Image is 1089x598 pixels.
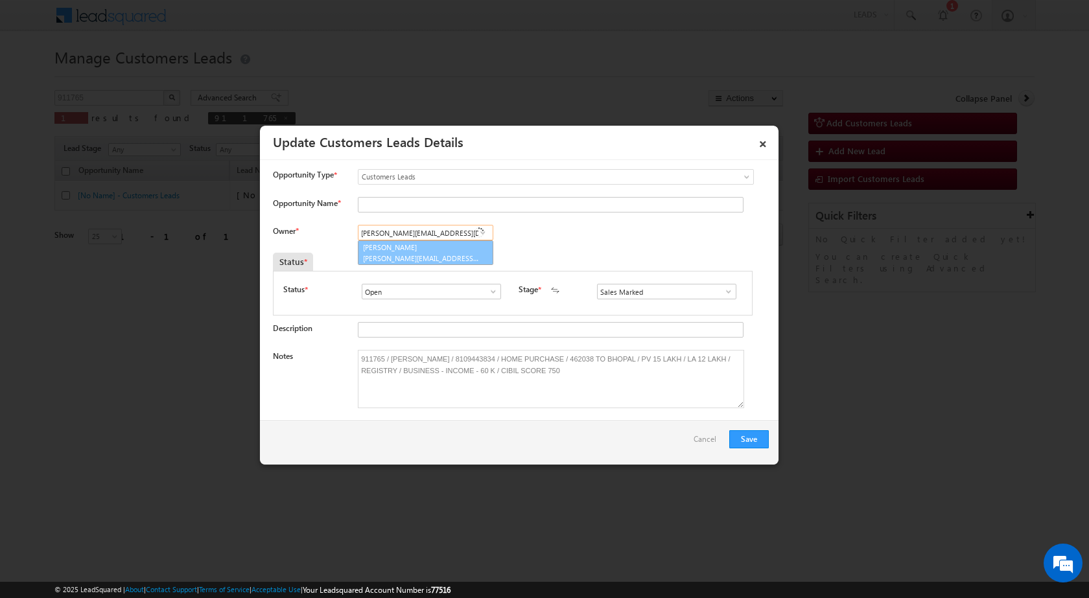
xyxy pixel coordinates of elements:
[273,132,463,150] a: Update Customers Leads Details
[694,430,723,455] a: Cancel
[273,169,334,181] span: Opportunity Type
[213,6,244,38] div: Minimize live chat window
[273,253,313,271] div: Status
[358,169,754,185] a: Customers Leads
[358,225,493,240] input: Type to Search
[17,120,237,388] textarea: Type your message and hit 'Enter'
[146,585,197,593] a: Contact Support
[273,226,298,236] label: Owner
[273,198,340,208] label: Opportunity Name
[67,68,218,85] div: Chat with us now
[125,585,144,593] a: About
[22,68,54,85] img: d_60004797649_company_0_60004797649
[199,585,250,593] a: Terms of Service
[482,285,498,298] a: Show All Items
[273,323,312,333] label: Description
[54,584,451,596] span: © 2025 LeadSquared | | | | |
[752,130,774,153] a: ×
[362,284,501,299] input: Type to Search
[431,585,451,595] span: 77516
[358,171,701,183] span: Customers Leads
[474,226,491,239] a: Show All Items
[283,284,305,295] label: Status
[252,585,301,593] a: Acceptable Use
[358,240,493,265] a: [PERSON_NAME]
[176,399,235,417] em: Start Chat
[729,430,769,448] button: Save
[273,351,293,361] label: Notes
[363,253,480,263] span: [PERSON_NAME][EMAIL_ADDRESS][DOMAIN_NAME]
[519,284,538,295] label: Stage
[717,285,733,298] a: Show All Items
[303,585,451,595] span: Your Leadsquared Account Number is
[597,284,736,299] input: Type to Search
